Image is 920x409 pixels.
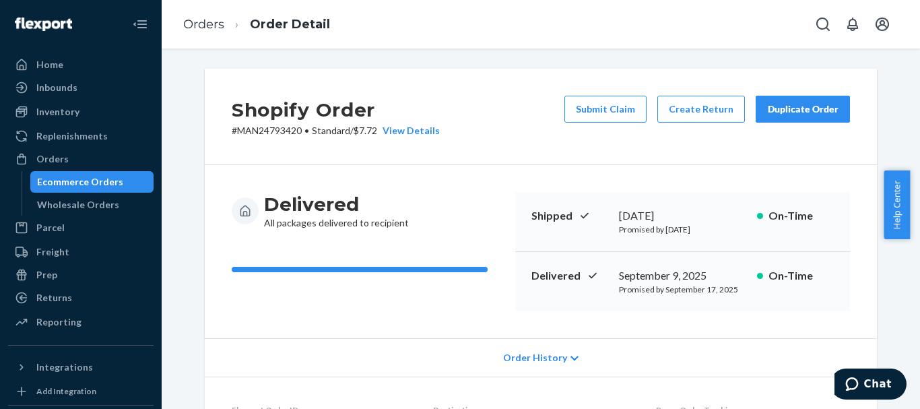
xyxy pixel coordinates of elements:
[37,198,119,212] div: Wholesale Orders
[264,192,409,216] h3: Delivered
[36,81,77,94] div: Inbounds
[36,291,72,305] div: Returns
[619,224,746,235] p: Promised by [DATE]
[36,152,69,166] div: Orders
[36,385,96,397] div: Add Integration
[8,77,154,98] a: Inbounds
[15,18,72,31] img: Flexport logo
[839,11,866,38] button: Open notifications
[8,311,154,333] a: Reporting
[250,17,330,32] a: Order Detail
[531,268,608,284] p: Delivered
[36,315,81,329] div: Reporting
[834,369,907,402] iframe: Opens a widget where you can chat to one of our agents
[768,268,834,284] p: On-Time
[767,102,839,116] div: Duplicate Order
[531,208,608,224] p: Shipped
[264,192,409,230] div: All packages delivered to recipient
[8,101,154,123] a: Inventory
[36,245,69,259] div: Freight
[8,241,154,263] a: Freight
[884,170,910,239] button: Help Center
[36,105,79,119] div: Inventory
[232,96,440,124] h2: Shopify Order
[8,287,154,309] a: Returns
[172,5,341,44] ol: breadcrumbs
[377,124,440,137] button: View Details
[36,221,65,234] div: Parcel
[8,148,154,170] a: Orders
[304,125,309,136] span: •
[869,11,896,38] button: Open account menu
[8,356,154,378] button: Integrations
[564,96,647,123] button: Submit Claim
[30,171,154,193] a: Ecommerce Orders
[312,125,350,136] span: Standard
[8,264,154,286] a: Prep
[810,11,836,38] button: Open Search Box
[127,11,154,38] button: Close Navigation
[8,125,154,147] a: Replenishments
[36,360,93,374] div: Integrations
[36,268,57,282] div: Prep
[36,129,108,143] div: Replenishments
[619,208,746,224] div: [DATE]
[8,383,154,400] a: Add Integration
[37,175,123,189] div: Ecommerce Orders
[8,54,154,75] a: Home
[619,284,746,295] p: Promised by September 17, 2025
[36,58,63,71] div: Home
[503,351,567,365] span: Order History
[232,124,440,137] p: # MAN24793420 / $7.72
[8,217,154,239] a: Parcel
[756,96,850,123] button: Duplicate Order
[183,17,224,32] a: Orders
[30,194,154,216] a: Wholesale Orders
[768,208,834,224] p: On-Time
[657,96,745,123] button: Create Return
[619,268,746,284] div: September 9, 2025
